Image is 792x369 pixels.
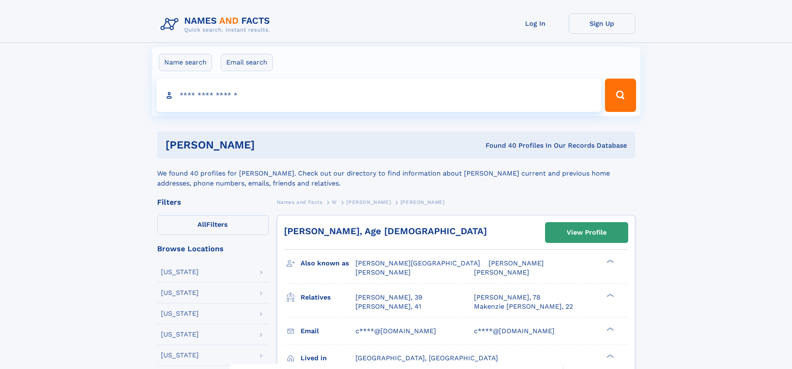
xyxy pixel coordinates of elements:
h3: Also known as [301,256,355,270]
label: Name search [159,54,212,71]
div: ❯ [604,259,614,264]
a: View Profile [545,223,628,243]
div: [US_STATE] [161,331,199,338]
a: [PERSON_NAME] [346,197,391,207]
button: Search Button [605,79,636,112]
span: [PERSON_NAME] [346,199,391,205]
span: [GEOGRAPHIC_DATA], [GEOGRAPHIC_DATA] [355,354,498,362]
a: W [332,197,337,207]
a: [PERSON_NAME], 39 [355,293,422,302]
div: Browse Locations [157,245,269,253]
a: Makenzie [PERSON_NAME], 22 [474,302,573,311]
div: Filters [157,198,269,206]
div: [US_STATE] [161,290,199,296]
h1: [PERSON_NAME] [165,140,370,150]
span: [PERSON_NAME] [400,199,445,205]
h3: Relatives [301,290,355,305]
span: All [197,220,206,228]
span: [PERSON_NAME][GEOGRAPHIC_DATA] [355,259,480,267]
a: Names and Facts [277,197,323,207]
a: Log In [502,13,569,34]
a: Sign Up [569,13,635,34]
input: search input [156,79,602,112]
div: [US_STATE] [161,310,199,317]
span: [PERSON_NAME] [355,268,411,276]
div: [US_STATE] [161,269,199,275]
h3: Email [301,324,355,338]
img: Logo Names and Facts [157,13,277,36]
label: Filters [157,215,269,235]
h3: Lived in [301,351,355,365]
div: We found 40 profiles for [PERSON_NAME]. Check out our directory to find information about [PERSON... [157,158,635,188]
a: [PERSON_NAME], 41 [355,302,421,311]
span: [PERSON_NAME] [489,259,544,267]
div: Found 40 Profiles In Our Records Database [370,141,627,150]
div: View Profile [567,223,607,242]
span: [PERSON_NAME] [474,268,529,276]
div: ❯ [604,326,614,332]
label: Email search [221,54,273,71]
span: W [332,199,337,205]
div: [US_STATE] [161,352,199,359]
div: ❯ [604,292,614,298]
div: ❯ [604,353,614,359]
a: [PERSON_NAME], Age [DEMOGRAPHIC_DATA] [284,226,487,236]
a: [PERSON_NAME], 78 [474,293,540,302]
